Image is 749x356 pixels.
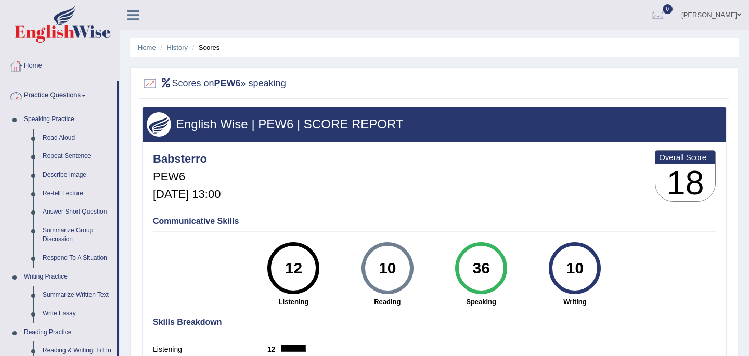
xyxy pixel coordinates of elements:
[252,297,335,307] strong: Listening
[138,44,156,51] a: Home
[38,305,117,323] a: Write Essay
[147,117,722,131] h3: English Wise | PEW6 | SCORE REPORT
[1,81,117,107] a: Practice Questions
[38,184,117,203] a: Re-tell Lecture
[38,221,117,249] a: Summarize Group Discussion
[659,153,712,162] b: Overall Score
[153,217,716,226] h4: Communicative Skills
[214,78,241,88] b: PEW6
[38,249,117,268] a: Respond To A Situation
[19,268,117,286] a: Writing Practice
[440,297,523,307] strong: Speaking
[38,286,117,305] a: Summarize Written Text
[38,147,117,166] a: Repeat Sentence
[153,188,221,201] h5: [DATE] 13:00
[142,76,286,91] h2: Scores on » speaking
[462,246,500,290] div: 36
[663,4,673,14] span: 0
[346,297,429,307] strong: Reading
[153,318,716,327] h4: Skills Breakdown
[38,166,117,184] a: Describe Image
[38,203,117,221] a: Answer Short Question
[556,246,594,290] div: 10
[147,112,171,137] img: wings.png
[655,164,715,202] h3: 18
[19,323,117,342] a: Reading Practice
[533,297,616,307] strong: Writing
[153,344,267,355] label: Listening
[38,129,117,148] a: Read Aloud
[267,345,281,353] b: 12
[190,43,220,52] li: Scores
[368,246,406,290] div: 10
[1,51,119,77] a: Home
[275,246,313,290] div: 12
[153,153,221,165] h4: Babsterro
[153,170,221,183] h5: PEW6
[19,110,117,129] a: Speaking Practice
[167,44,188,51] a: History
